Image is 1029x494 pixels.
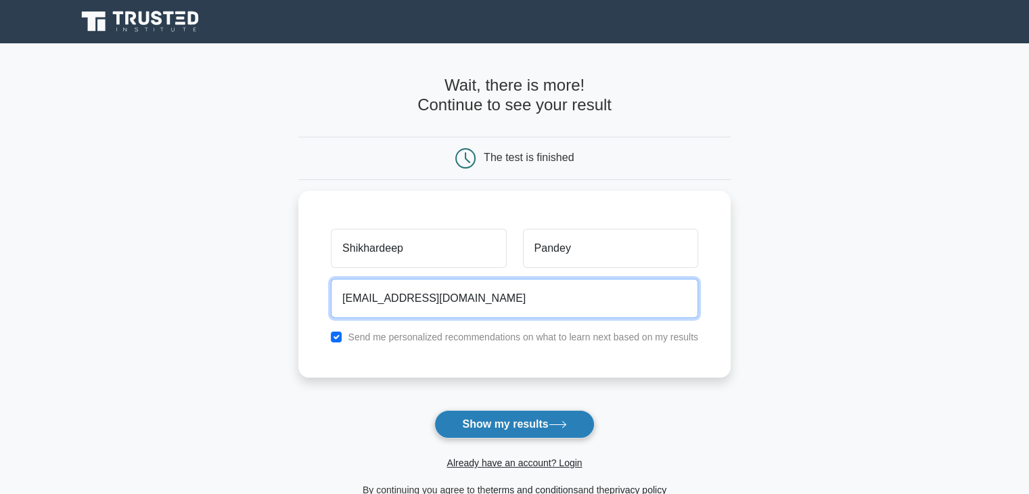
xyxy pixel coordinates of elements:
input: Email [331,279,698,318]
input: First name [331,229,506,268]
label: Send me personalized recommendations on what to learn next based on my results [348,332,698,342]
input: Last name [523,229,698,268]
h4: Wait, there is more! Continue to see your result [298,76,731,115]
button: Show my results [434,410,594,439]
a: Already have an account? Login [447,457,582,468]
div: The test is finished [484,152,574,163]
